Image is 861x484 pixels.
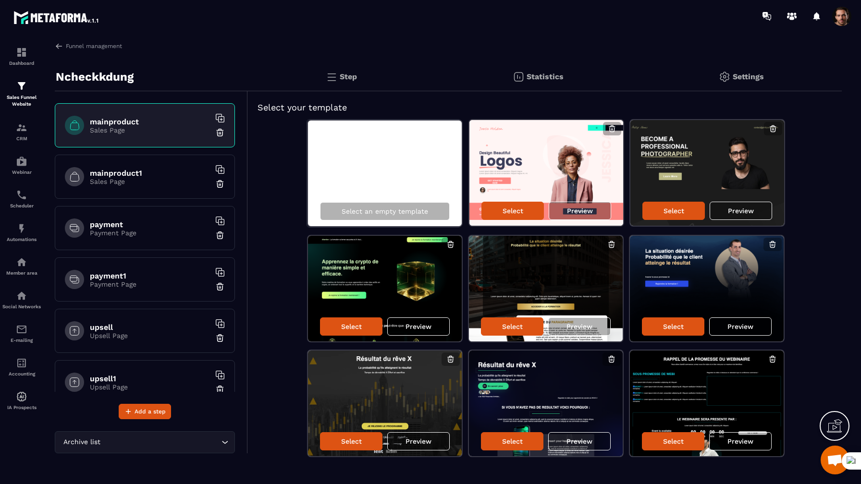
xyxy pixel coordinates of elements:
[469,120,623,226] img: image
[90,374,210,383] h6: upsell1
[2,60,41,66] p: Dashboard
[469,236,623,341] img: image
[2,115,41,148] a: formationformationCRM
[55,42,63,50] img: arrow
[2,350,41,384] a: accountantaccountantAccounting
[2,249,41,283] a: automationsautomationsMember area
[90,178,210,185] p: Sales Page
[16,223,27,234] img: automations
[16,47,27,58] img: formation
[341,323,362,330] p: Select
[503,207,523,215] p: Select
[308,351,462,456] img: image
[2,136,41,141] p: CRM
[56,67,134,86] p: Ncheckkdung
[16,357,27,369] img: accountant
[61,437,102,448] span: Archive list
[90,383,210,391] p: Upsell Page
[728,207,754,215] p: Preview
[13,9,100,26] img: logo
[2,283,41,316] a: social-networksocial-networkSocial Networks
[2,316,41,350] a: emailemailE-mailing
[502,437,523,445] p: Select
[215,128,225,137] img: trash
[527,72,564,81] p: Statistics
[215,282,225,291] img: trash
[326,71,337,83] img: bars.0d591741.svg
[2,169,41,175] p: Webinar
[2,148,41,182] a: automationsautomationsWebinar
[566,437,592,445] p: Preview
[90,220,210,229] h6: payment
[102,437,219,448] input: Search for option
[90,280,210,288] p: Payment Page
[215,333,225,343] img: trash
[821,446,849,474] div: Mở cuộc trò chuyện
[664,207,684,215] p: Select
[215,385,225,394] img: trash
[566,323,592,330] p: Preview
[469,351,623,456] img: image
[90,117,210,126] h6: mainproduct
[2,182,41,216] a: schedulerschedulerScheduler
[341,437,362,445] p: Select
[90,126,210,134] p: Sales Page
[16,391,27,402] img: automations
[502,323,523,330] p: Select
[90,169,210,178] h6: mainproduct1
[2,371,41,376] p: Accounting
[2,270,41,276] p: Member area
[16,189,27,201] img: scheduler
[2,203,41,208] p: Scheduler
[16,256,27,268] img: automations
[630,351,784,456] img: image
[727,437,753,445] p: Preview
[2,304,41,309] p: Social Networks
[90,271,210,280] h6: payment1
[16,324,27,335] img: email
[90,229,210,237] p: Payment Page
[663,323,684,330] p: Select
[2,39,41,73] a: formationformationDashboard
[16,156,27,167] img: automations
[733,72,764,81] p: Settings
[2,94,41,108] p: Sales Funnel Website
[258,101,832,114] h5: Select your template
[16,122,27,133] img: formation
[2,338,41,343] p: E-mailing
[16,80,27,92] img: formation
[663,437,684,445] p: Select
[55,431,235,453] div: Search for option
[727,323,753,330] p: Preview
[135,407,166,416] span: Add a step
[406,323,431,330] p: Preview
[342,207,428,215] p: Select an empty template
[630,236,784,341] img: image
[630,120,784,226] img: image
[215,230,225,240] img: trash
[16,290,27,302] img: social-network
[2,237,41,242] p: Automations
[406,437,431,445] p: Preview
[55,42,122,50] a: Funnel management
[567,207,593,215] p: Preview
[2,405,41,410] p: IA Prospects
[308,236,462,341] img: image
[513,71,524,83] img: stats.20deebd0.svg
[340,72,357,81] p: Step
[215,179,225,189] img: trash
[90,323,210,332] h6: upsell
[719,71,730,83] img: setting-gr.5f69749f.svg
[2,216,41,249] a: automationsautomationsAutomations
[119,404,171,419] button: Add a step
[90,332,210,339] p: Upsell Page
[2,73,41,115] a: formationformationSales Funnel Website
